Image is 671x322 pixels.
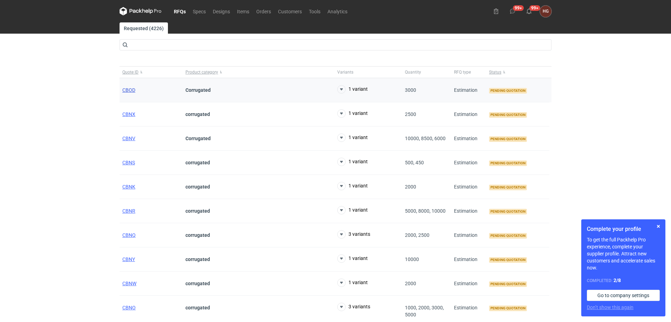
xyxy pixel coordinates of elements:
a: Requested (4226) [120,22,168,34]
button: 1 variant [337,182,368,190]
a: Orders [253,7,274,15]
span: Pending quotation [489,257,527,263]
button: 1 variant [337,109,368,118]
span: Pending quotation [489,281,527,287]
span: Pending quotation [489,88,527,94]
span: Pending quotation [489,209,527,214]
button: 1 variant [337,206,368,214]
button: Status [486,67,549,78]
p: To get the full Packhelp Pro experience, complete your supplier profile. Attract new customers an... [587,236,660,271]
span: Pending quotation [489,306,527,311]
svg: Packhelp Pro [120,7,162,15]
strong: 2 / 8 [614,278,621,283]
strong: corrugated [185,208,210,214]
strong: corrugated [185,160,210,165]
strong: corrugated [185,184,210,190]
button: Skip for now [654,222,663,231]
span: Quote ID [122,69,138,75]
span: Product category [185,69,218,75]
span: Variants [337,69,353,75]
span: 2000 [405,184,416,190]
span: Quantity [405,69,421,75]
a: CBNO [122,305,136,310]
a: RFQs [170,7,189,15]
span: Pending quotation [489,185,527,190]
button: 3 variants [337,230,370,239]
span: 1000, 2000, 3000, 5000 [405,305,444,317]
button: 1 variant [337,158,368,166]
div: Estimation [451,247,486,272]
a: Customers [274,7,305,15]
button: 1 variant [337,85,368,94]
a: CBNS [122,160,135,165]
strong: corrugated [185,232,210,238]
div: Estimation [451,151,486,175]
div: Estimation [451,126,486,151]
a: CBNK [122,184,135,190]
button: Product category [183,67,334,78]
span: 10000, 8500, 6000 [405,136,446,141]
button: 1 variant [337,279,368,287]
a: CBNW [122,281,136,286]
button: Quote ID [120,67,183,78]
span: Pending quotation [489,112,527,118]
span: 5000, 8000, 10000 [405,208,446,214]
span: 10000 [405,256,419,262]
span: RFQ type [454,69,471,75]
strong: Corrugated [185,136,211,141]
a: CBOD [122,87,135,93]
a: Items [233,7,253,15]
a: CBNV [122,136,135,141]
a: Analytics [324,7,351,15]
button: 1 variant [337,133,368,142]
span: Pending quotation [489,136,527,142]
button: Don’t show this again [587,304,633,311]
span: 2500 [405,111,416,117]
a: Go to company settings [587,290,660,301]
span: 3000 [405,87,416,93]
a: Tools [305,7,324,15]
strong: corrugated [185,256,210,262]
h1: Complete your profile [587,225,660,233]
a: Designs [209,7,233,15]
span: Pending quotation [489,160,527,166]
strong: corrugated [185,305,210,310]
div: Estimation [451,199,486,223]
div: Estimation [451,175,486,199]
span: 2000, 2500 [405,232,429,238]
a: CBNY [122,256,135,262]
div: Estimation [451,102,486,126]
div: Completed: [587,277,660,284]
strong: corrugated [185,111,210,117]
a: CBNR [122,208,135,214]
span: 500, 450 [405,160,424,165]
strong: corrugated [185,281,210,286]
a: CBNQ [122,232,136,238]
button: 99+ [523,6,535,17]
strong: Corrugated [185,87,211,93]
span: Pending quotation [489,233,527,239]
button: 99+ [507,6,518,17]
button: 1 variant [337,254,368,263]
div: Estimation [451,78,486,102]
div: Estimation [451,223,486,247]
button: 3 variants [337,303,370,311]
div: Hubert Gołębiewski [540,6,551,17]
button: HG [540,6,551,17]
span: 2000 [405,281,416,286]
a: Specs [189,7,209,15]
span: Status [489,69,501,75]
a: CBNX [122,111,135,117]
div: Estimation [451,272,486,296]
